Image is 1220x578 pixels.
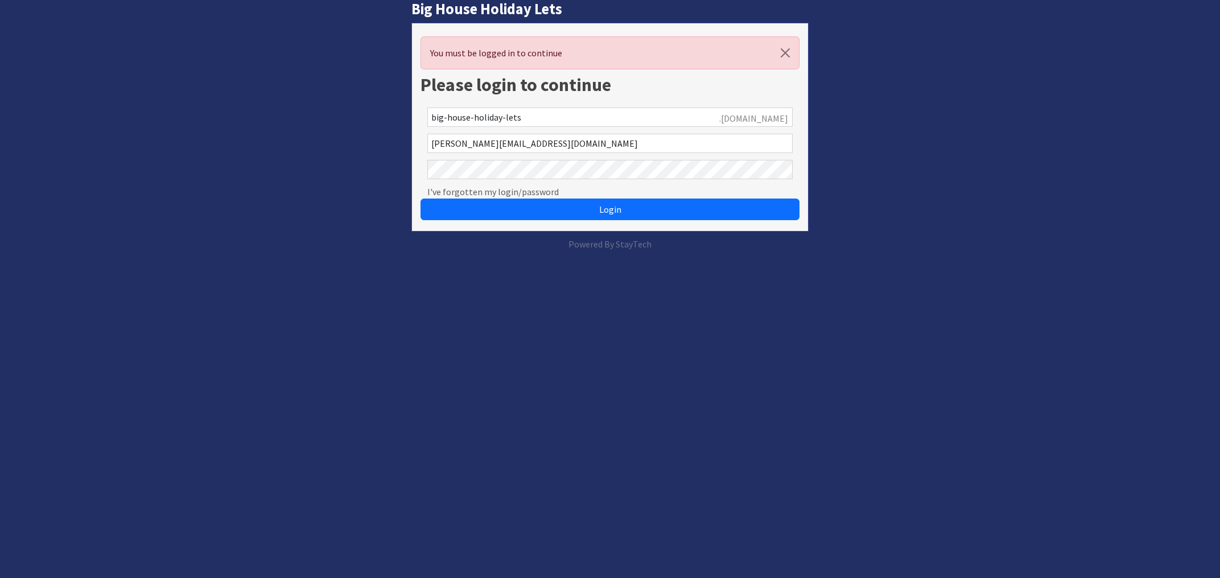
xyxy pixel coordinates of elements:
h1: Please login to continue [421,74,800,96]
p: Powered By StayTech [411,237,809,251]
a: I've forgotten my login/password [427,185,559,199]
button: Login [421,199,800,220]
span: .[DOMAIN_NAME] [719,112,788,125]
div: You must be logged in to continue [421,36,800,69]
input: Account Reference [427,108,793,127]
input: Email [427,134,793,153]
span: Login [599,204,621,215]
